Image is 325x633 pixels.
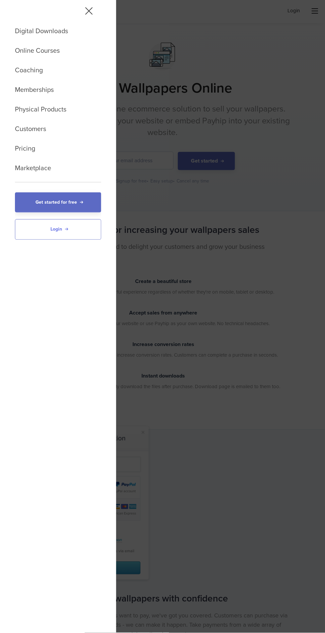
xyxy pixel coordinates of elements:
[15,163,101,174] a: Marketplace
[15,65,101,76] a: Coaching
[15,123,101,135] a: Customers
[15,45,101,57] a: Online Courses
[15,192,101,213] a: Get started for free
[15,104,101,115] a: Physical Products
[15,143,101,155] a: Pricing
[15,26,101,37] a: Digital Downloads
[15,219,101,240] a: Login
[15,84,101,96] a: Memberships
